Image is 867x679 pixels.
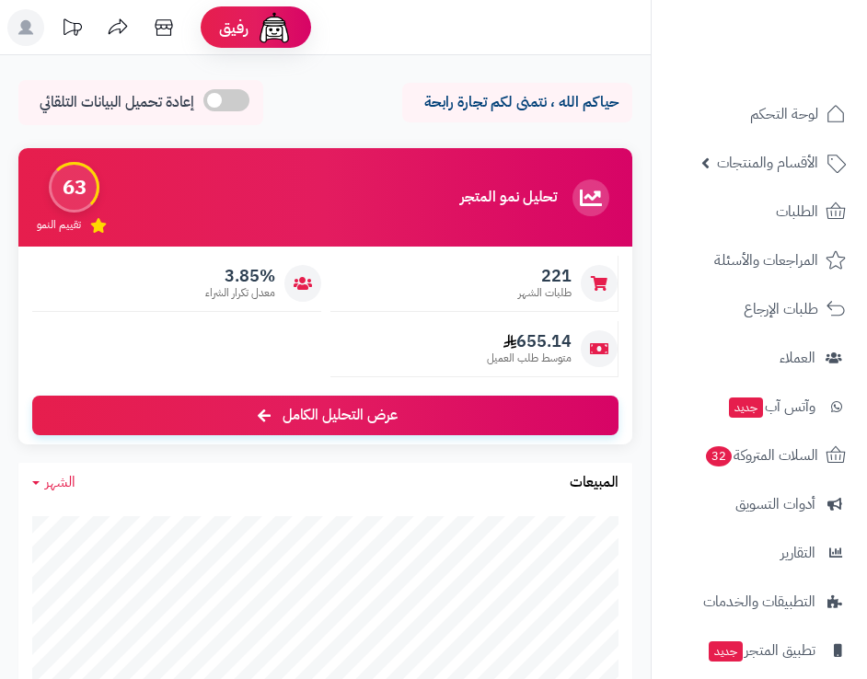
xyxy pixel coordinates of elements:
[663,628,856,673] a: تطبيق المتجرجديد
[663,580,856,624] a: التطبيقات والخدمات
[570,475,618,491] h3: المبيعات
[703,589,815,615] span: التطبيقات والخدمات
[460,190,557,206] h3: تحليل نمو المتجر
[40,92,194,113] span: إعادة تحميل البيانات التلقائي
[780,345,815,371] span: العملاء
[45,471,75,493] span: الشهر
[780,540,815,566] span: التقارير
[518,285,572,301] span: طلبات الشهر
[32,472,75,493] a: الشهر
[707,638,815,663] span: تطبيق المتجر
[776,199,818,224] span: الطلبات
[714,247,818,273] span: المراجعات والأسئلة
[735,491,815,517] span: أدوات التسويق
[663,92,856,136] a: لوحة التحكم
[49,9,95,51] a: تحديثات المنصة
[750,101,818,127] span: لوحة التحكم
[663,433,856,478] a: السلات المتروكة32
[744,296,818,322] span: طلبات الإرجاع
[487,331,572,351] span: 655.14
[704,443,818,468] span: السلات المتروكة
[219,17,249,39] span: رفيق
[487,351,572,366] span: متوسط طلب العميل
[416,92,618,113] p: حياكم الله ، نتمنى لكم تجارة رابحة
[663,385,856,429] a: وآتس آبجديد
[729,397,763,418] span: جديد
[205,266,275,286] span: 3.85%
[663,190,856,234] a: الطلبات
[663,482,856,526] a: أدوات التسويق
[663,531,856,575] a: التقارير
[32,396,618,435] a: عرض التحليل الكامل
[706,446,732,466] span: 32
[256,9,293,46] img: ai-face.png
[727,394,815,420] span: وآتس آب
[205,285,275,301] span: معدل تكرار الشراء
[663,287,856,331] a: طلبات الإرجاع
[717,150,818,176] span: الأقسام والمنتجات
[663,336,856,380] a: العملاء
[37,217,81,233] span: تقييم النمو
[709,641,743,662] span: جديد
[283,405,398,426] span: عرض التحليل الكامل
[518,266,572,286] span: 221
[663,238,856,282] a: المراجعات والأسئلة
